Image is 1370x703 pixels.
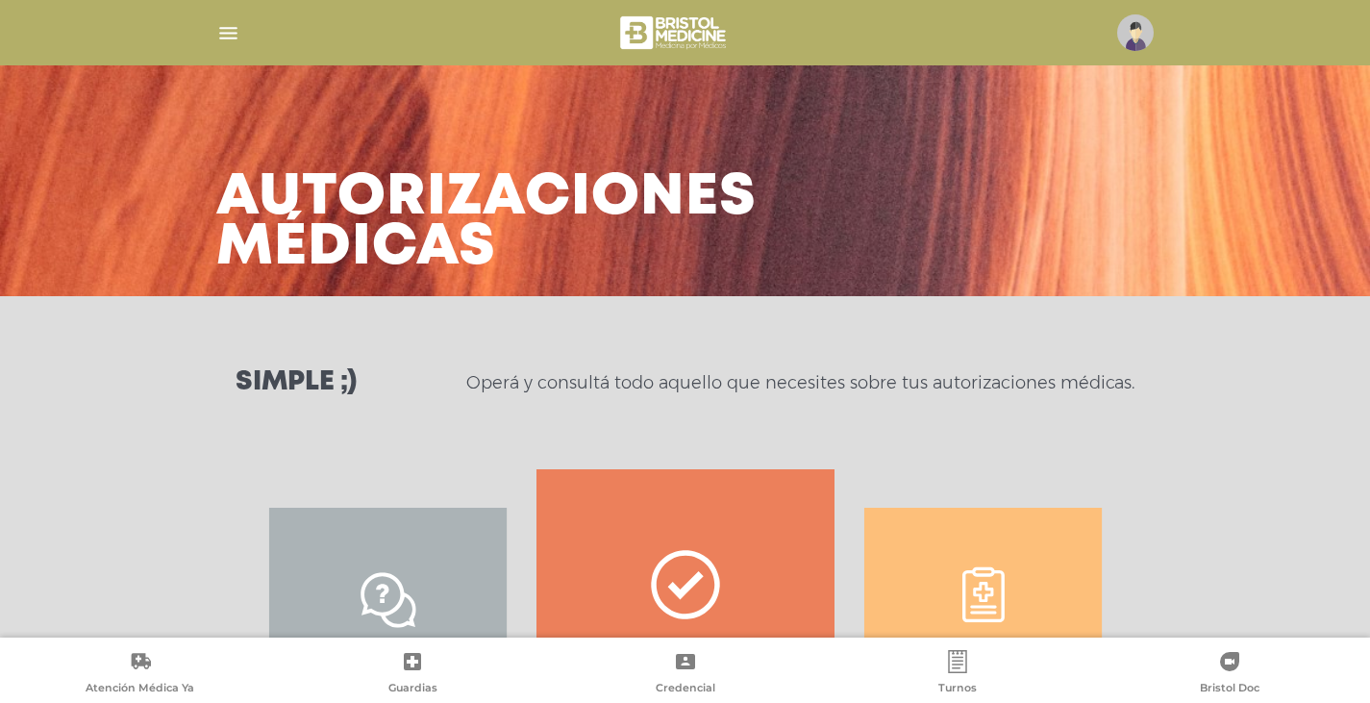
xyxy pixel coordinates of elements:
[86,681,194,698] span: Atención Médica Ya
[388,681,437,698] span: Guardias
[4,650,276,699] a: Atención Médica Ya
[1117,14,1154,51] img: profile-placeholder.svg
[549,650,821,699] a: Credencial
[236,369,357,396] h3: Simple ;)
[466,371,1134,394] p: Operá y consultá todo aquello que necesites sobre tus autorizaciones médicas.
[1200,681,1259,698] span: Bristol Doc
[821,650,1093,699] a: Turnos
[938,681,977,698] span: Turnos
[276,650,548,699] a: Guardias
[1094,650,1366,699] a: Bristol Doc
[216,21,240,45] img: Cober_menu-lines-white.svg
[617,10,732,56] img: bristol-medicine-blanco.png
[216,173,757,273] h3: Autorizaciones médicas
[656,681,715,698] span: Credencial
